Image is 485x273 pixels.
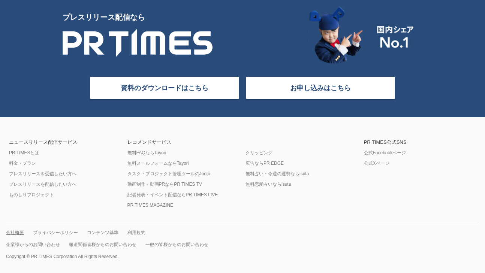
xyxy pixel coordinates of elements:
[6,242,60,248] a: 企業様からのお問い合わせ
[127,150,166,156] a: 無料FAQならTayori
[145,242,208,248] a: 一般の皆様からのお問い合わせ
[127,202,173,208] a: PR TIMES MAGAZINE
[33,230,78,236] a: プライバシーポリシー
[9,150,39,156] a: PR TIMESとは
[364,140,407,145] div: PR TIMES公式SNS
[6,230,24,236] a: 会社概要
[306,6,422,64] img: 国内シェア No.1
[364,150,406,156] a: 公式Facebookページ
[9,181,76,187] a: プレスリリースを配信したい方へ
[127,160,189,166] a: 無料メールフォームならTayori
[9,171,76,177] a: プレスリリースを受信したい方へ
[245,76,395,99] a: お申し込みはこちら
[127,192,218,198] a: 記者発表・イベント配信ならPR TIMES LIVE
[63,28,213,57] img: PR TIMES
[245,181,291,187] a: 無料恋愛占いならisuta
[9,140,77,145] div: ニュースリリース配信サービス
[127,230,145,236] a: 利用規約
[127,181,202,187] a: 動画制作・動画PRならPR TIMES TV
[245,150,272,156] a: クリッピング
[90,76,240,99] a: 資料のダウンロードはこちら
[364,160,389,166] a: 公式Xページ
[127,171,210,177] a: タスク・プロジェクト管理ツールのJooto
[127,140,171,145] div: レコメンドサービス
[6,254,119,260] p: Copyright © PR TIMES Corporation All Rights Reserved.
[245,171,309,177] a: 無料占い・今週の運勢ならisuta
[87,230,118,236] a: コンテンツ基準
[245,160,284,166] a: 広告ならPR EDGE
[9,160,36,166] a: 料金・プラン
[9,192,54,198] a: ものしりプロジェクト
[63,6,213,28] p: プレスリリース配信なら
[69,242,136,248] a: 報道関係者様からのお問い合わせ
